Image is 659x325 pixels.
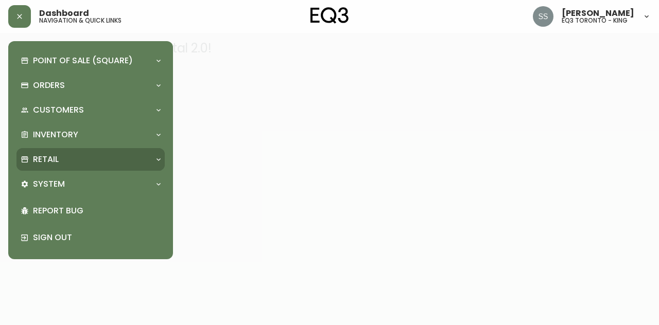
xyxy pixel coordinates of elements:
div: Sign Out [16,224,165,251]
p: Point of Sale (Square) [33,55,133,66]
div: Point of Sale (Square) [16,49,165,72]
h5: navigation & quick links [39,17,122,24]
div: Orders [16,74,165,97]
p: Inventory [33,129,78,140]
div: Customers [16,99,165,121]
p: Customers [33,104,84,116]
p: Orders [33,80,65,91]
h5: eq3 toronto - king [562,17,628,24]
p: Report Bug [33,205,161,216]
div: Inventory [16,123,165,146]
div: Report Bug [16,197,165,224]
img: f1b6f2cda6f3b51f95337c5892ce6799 [533,6,553,27]
span: Dashboard [39,9,89,17]
p: Sign Out [33,232,161,243]
p: System [33,178,65,190]
img: logo [310,7,349,24]
div: System [16,173,165,195]
span: [PERSON_NAME] [562,9,634,17]
div: Retail [16,148,165,171]
p: Retail [33,154,59,165]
